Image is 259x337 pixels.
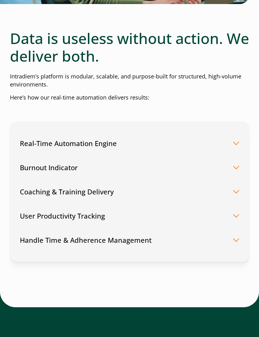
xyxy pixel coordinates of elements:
button: Handle Time & Adherence Management [20,228,239,252]
p: Here’s how our real-time automation delivers results: [10,94,249,102]
button: User Productivity Tracking [20,204,239,228]
button: Coaching & Training Delivery [20,180,239,204]
button: Real-Time Automation Engine [20,131,239,155]
h2: Data is useless without action. We deliver both. [10,29,249,65]
p: Intradiem’s platform is modular, scalable, and purpose-built for structured, high-volume environm... [10,73,249,89]
button: Burnout Indicator [20,155,239,180]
